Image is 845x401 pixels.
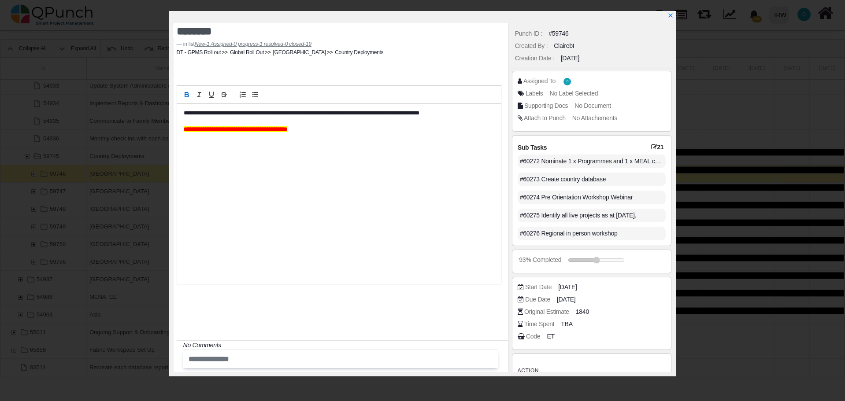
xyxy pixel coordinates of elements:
div: #60276 Regional in person workshop [518,227,666,240]
span: 1840 [576,307,589,316]
span: No Document [574,102,611,109]
div: Labels [526,89,543,98]
div: Assigned To [523,77,556,86]
div: Creation Date : [515,54,555,63]
span: No Label Selected [550,90,598,97]
footer: in list [177,40,501,48]
div: #60274 Pre Orientation Workshop Webinar [518,191,666,204]
div: Start Date [525,283,552,292]
div: #60275 Identify all live projects as at [DATE]. [518,209,666,222]
u: New-1 Assigned-0 progress-1 resolved-0 closed-19 [195,41,311,47]
span: Clairebt [563,78,571,85]
div: Due Date [525,295,550,304]
li: DT - GPMS Roll out [177,48,221,56]
div: Supporting Docs [524,101,568,110]
span: No Attachements [572,114,617,121]
div: Attach to Punch [524,114,566,123]
span: 21 [651,143,666,151]
div: Time Spent [524,320,554,329]
span: [DATE] [557,295,575,304]
span: ET [547,332,554,341]
cite: Source Title [195,41,311,47]
div: 93% Completed [519,255,561,265]
div: Code [526,332,540,341]
span: Sub Tasks [518,144,547,151]
div: #60272 Nominate 1 x Programmes and 1 x MEAL country focal points [518,155,666,168]
span: [DATE] [558,283,577,292]
div: Original Estimate [524,307,569,316]
div: #60273 Create country database [518,173,666,186]
span: TBA [561,320,572,329]
li: [GEOGRAPHIC_DATA] [264,48,326,56]
i: No Comments [183,342,221,349]
li: Country Deployments [326,48,384,56]
div: [DATE] [561,54,579,63]
div: Created By : [515,41,548,51]
span: C [567,80,569,83]
li: Global Roll Out [221,48,264,56]
h3: Action [518,366,666,375]
div: Clairebt [554,41,574,51]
